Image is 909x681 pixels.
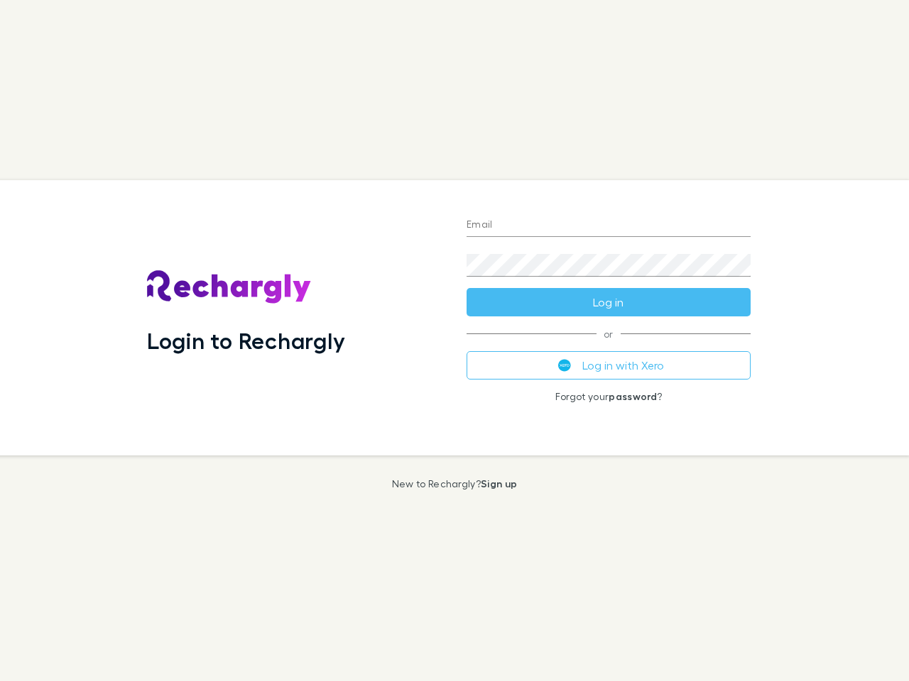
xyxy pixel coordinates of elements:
img: Xero's logo [558,359,571,372]
img: Rechargly's Logo [147,270,312,304]
p: Forgot your ? [467,391,751,402]
button: Log in [467,288,751,316]
a: password [609,390,657,402]
p: New to Rechargly? [392,478,518,489]
button: Log in with Xero [467,351,751,380]
h1: Login to Rechargly [147,327,345,354]
a: Sign up [481,477,517,489]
